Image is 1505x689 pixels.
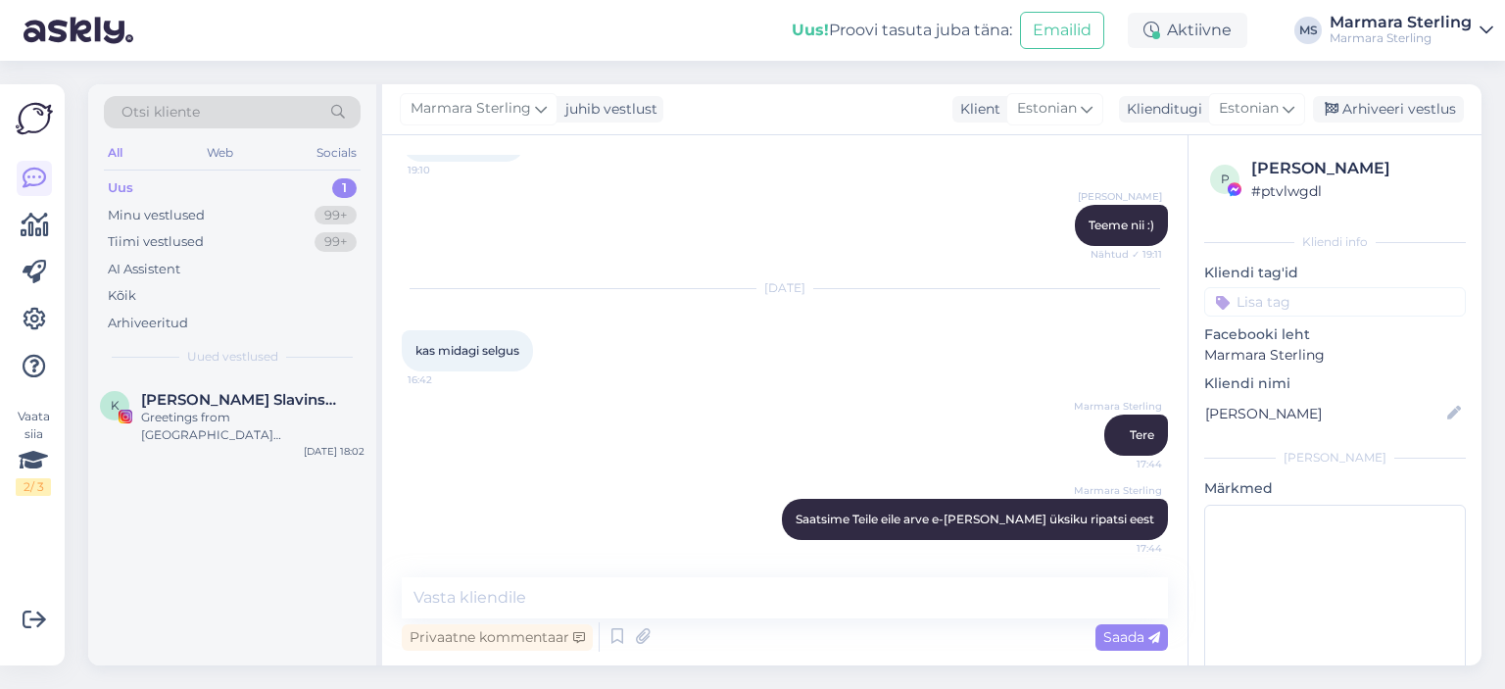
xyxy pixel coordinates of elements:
span: Marmara Sterling [1074,483,1162,498]
span: Marmara Sterling [411,98,531,120]
p: Marmara Sterling [1204,345,1466,366]
a: Marmara SterlingMarmara Sterling [1330,15,1493,46]
div: Klient [952,99,1000,120]
div: # ptvlwgdl [1251,180,1460,202]
div: Privaatne kommentaar [402,624,593,651]
div: Web [203,140,237,166]
img: Askly Logo [16,100,53,137]
div: Klienditugi [1119,99,1202,120]
span: Nähtud ✓ 19:11 [1089,247,1162,262]
span: Estonian [1017,98,1077,120]
div: Kõik [108,286,136,306]
span: Saada [1103,628,1160,646]
span: 17:44 [1089,541,1162,556]
div: Arhiveeri vestlus [1313,96,1464,123]
p: Kliendi nimi [1204,373,1466,394]
p: Facebooki leht [1204,324,1466,345]
span: p [1221,172,1230,186]
div: Arhiveeritud [108,314,188,333]
input: Lisa tag [1204,287,1466,317]
div: [DATE] [402,279,1168,297]
div: MS [1294,17,1322,44]
span: Teeme nii :) [1089,218,1154,232]
div: Marmara Sterling [1330,30,1472,46]
div: 2 / 3 [16,478,51,496]
div: 99+ [315,232,357,252]
div: Uus [108,178,133,198]
span: Estonian [1219,98,1279,120]
span: Marmara Sterling [1074,399,1162,414]
div: Tiimi vestlused [108,232,204,252]
span: [PERSON_NAME] [1078,189,1162,204]
div: All [104,140,126,166]
span: kas midagi selgus [415,343,519,358]
span: Karolina Kriukelytė Slavinskienė [141,391,345,409]
div: Vaata siia [16,408,51,496]
b: Uus! [792,21,829,39]
span: Saatsime Teile eile arve e-[PERSON_NAME] üksiku ripatsi eest [796,512,1154,526]
span: 17:44 [1089,457,1162,471]
div: [PERSON_NAME] [1204,449,1466,467]
div: 99+ [315,206,357,225]
p: Kliendi tag'id [1204,263,1466,283]
span: Otsi kliente [121,102,200,123]
div: Marmara Sterling [1330,15,1472,30]
div: Aktiivne [1128,13,1247,48]
span: Tere [1130,427,1154,442]
span: K [111,398,120,413]
div: Minu vestlused [108,206,205,225]
div: 1 [332,178,357,198]
div: [PERSON_NAME] [1251,157,1460,180]
span: Uued vestlused [187,348,278,366]
div: juhib vestlust [558,99,657,120]
button: Emailid [1020,12,1104,49]
p: Märkmed [1204,478,1466,499]
div: AI Assistent [108,260,180,279]
div: [DATE] 18:02 [304,444,364,459]
div: Greetings from [GEOGRAPHIC_DATA] [PERSON_NAME] (from [GEOGRAPHIC_DATA]🇱🇹). I was thinking… I woul... [141,409,364,444]
span: 16:42 [408,372,481,387]
div: Socials [313,140,361,166]
div: Kliendi info [1204,233,1466,251]
span: 19:10 [408,163,481,177]
input: Lisa nimi [1205,403,1443,424]
div: Proovi tasuta juba täna: [792,19,1012,42]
